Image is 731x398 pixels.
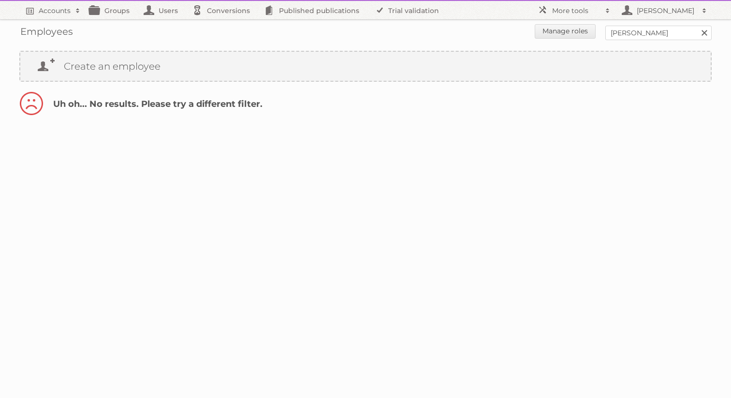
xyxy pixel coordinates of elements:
a: Manage roles [535,24,596,39]
a: Users [139,1,188,19]
h2: Accounts [39,6,71,15]
a: Accounts [19,1,85,19]
a: Create an employee [20,52,711,81]
a: Published publications [260,1,369,19]
a: Groups [85,1,139,19]
h2: Uh oh... No results. Please try a different filter. [19,91,712,120]
a: [PERSON_NAME] [615,1,712,19]
a: Trial validation [369,1,449,19]
a: More tools [533,1,615,19]
a: Conversions [188,1,260,19]
h2: [PERSON_NAME] [634,6,697,15]
h2: More tools [552,6,600,15]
